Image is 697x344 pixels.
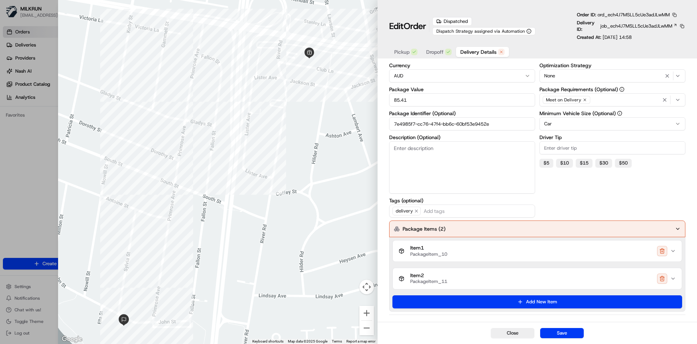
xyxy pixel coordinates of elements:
[410,251,447,257] span: PackageItem_10
[546,97,581,103] span: Meet on Delivery
[595,159,612,167] button: $30
[60,335,84,344] a: Open this area in Google Maps (opens a new window)
[600,23,672,29] span: job_ech4J7MSLL5cUe3adJLwMM
[346,339,375,343] a: Report a map error
[539,69,685,82] button: None
[544,73,555,79] span: None
[393,240,682,262] button: Item1PackageItem_10
[393,268,682,289] button: Item2PackageItem_11
[617,111,622,116] button: Minimum Vehicle Size (Optional)
[389,117,535,130] input: Enter package identifier
[539,111,685,116] label: Minimum Vehicle Size (Optional)
[603,34,632,40] span: [DATE] 14:58
[460,48,497,56] span: Delivery Details
[332,339,342,343] a: Terms
[576,159,592,167] button: $15
[539,135,685,140] label: Driver Tip
[539,159,553,167] button: $5
[577,34,632,41] p: Created At:
[432,17,472,26] div: Dispatched
[389,198,535,203] label: Tags (optional)
[389,20,426,32] h1: Edit
[436,28,525,34] span: Dispatch Strategy assigned via Automation
[403,225,445,232] label: Package Items ( 2 )
[600,23,677,29] a: job_ech4J7MSLL5cUe3adJLwMM
[556,159,573,167] button: $10
[577,20,685,33] div: Delivery ID:
[422,207,532,215] input: Add tags
[491,328,534,338] button: Close
[432,27,535,35] button: Dispatch Strategy assigned via Automation
[389,220,685,237] button: Package Items (2)
[60,335,84,344] img: Google
[540,328,584,338] button: Save
[404,20,426,32] span: Order
[392,295,682,308] button: Add New Item
[359,321,374,335] button: Zoom out
[252,339,284,344] button: Keyboard shortcuts
[598,12,670,18] span: ord_ech4J7MSLL5cUe3adJLwMM
[394,48,409,56] span: Pickup
[359,280,374,294] button: Map camera controls
[615,159,632,167] button: $50
[577,12,670,18] p: Order ID:
[539,87,685,92] label: Package Requirements (Optional)
[389,321,475,328] label: Total Package Dimensions (Optional)
[389,321,685,328] button: Total Package Dimensions (Optional)
[426,48,444,56] span: Dropoff
[410,279,447,284] span: PackageItem_11
[389,87,535,92] label: Package Value
[389,93,535,106] input: Enter package value
[619,87,624,92] button: Package Requirements (Optional)
[410,245,447,251] span: Item 1
[389,63,535,68] label: Currency
[539,93,685,106] button: Meet on Delivery
[392,207,421,215] span: delivery
[539,141,685,154] input: Enter driver tip
[539,63,685,68] label: Optimization Strategy
[389,111,535,116] label: Package Identifier (Optional)
[288,339,327,343] span: Map data ©2025 Google
[359,306,374,320] button: Zoom in
[389,135,535,140] label: Description (Optional)
[410,272,447,279] span: Item 2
